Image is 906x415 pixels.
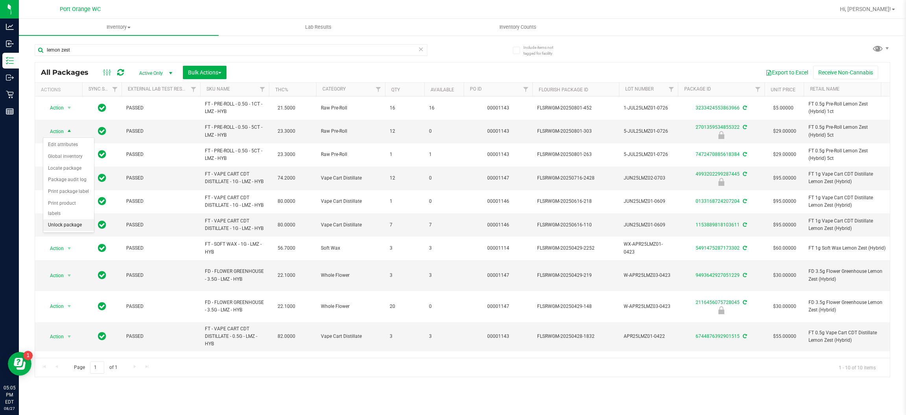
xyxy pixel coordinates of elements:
inline-svg: Analytics [6,23,14,31]
span: select [64,243,74,254]
span: 16 [390,104,420,112]
span: Port Orange WC [60,6,101,13]
a: 00001147 [487,304,509,309]
span: PASSED [126,104,195,112]
span: 0 [429,174,459,182]
span: In Sync [98,196,106,207]
a: 00001114 [487,245,509,251]
span: Sync from Compliance System [742,171,747,177]
span: Vape Cart Distillate [321,333,380,340]
span: FT - VAPE CART CDT DISTILLATE - 1G - LMZ - HYB [205,217,264,232]
span: PASSED [126,245,195,252]
span: FT - VAPE CART CDT DISTILLATE - 1G - LMZ - HYB [205,194,264,209]
span: 5-JUL25LMZ01-0726 [624,151,673,158]
a: Filter [751,83,764,96]
span: Sync from Compliance System [742,300,747,305]
span: In Sync [98,301,106,312]
span: 0 [429,303,459,310]
span: 23.3000 [274,126,299,137]
span: In Sync [98,126,106,137]
a: 00001147 [487,272,509,278]
span: FT 1g Vape Cart CDT Distillate Lemon Zest (Hybrid) [808,170,886,185]
span: Sync from Compliance System [742,222,747,228]
span: 0 [429,128,459,135]
span: Vape Cart Distillate [321,221,380,229]
a: Filter [372,83,385,96]
span: Action [43,102,64,113]
span: JUN25LMZ02-0703 [624,174,673,182]
span: $95.00000 [769,196,800,207]
span: Sync from Compliance System [742,105,747,111]
span: 7 [390,221,420,229]
span: 22.1000 [274,301,299,312]
li: Edit attributes [43,139,94,151]
a: 00001147 [487,175,509,181]
span: 1 - 10 of 10 items [832,361,882,373]
span: $95.00000 [769,172,800,184]
a: 2116456075728045 [696,300,740,305]
span: 3 [390,333,420,340]
span: Action [43,243,64,254]
span: FD 3.5g Flower Greenhouse Lemon Zest (Hybrid) [808,299,886,314]
span: PASSED [126,128,195,135]
p: 05:05 PM EDT [4,384,15,406]
span: W-APR25LMZ03-0423 [624,272,673,279]
a: Available [431,87,454,93]
li: Package audit log [43,174,94,186]
inline-svg: Reports [6,107,14,115]
a: 00001143 [487,333,509,339]
span: PASSED [126,333,195,340]
span: FT 0.5g Vape Cart CDT Distillate Lemon Zest (Hybrid) [808,329,886,344]
span: FT - PRE-ROLL - 0.5G - 5CT - LMZ - HYB [205,147,264,162]
a: 6744876392901515 [696,333,740,339]
span: select [64,102,74,113]
span: 56.7000 [274,243,299,254]
span: In Sync [98,172,106,183]
a: 4993202299287445 [696,171,740,177]
span: PASSED [126,303,195,310]
span: FLSRWGM-20250801-263 [537,151,614,158]
span: In Sync [98,219,106,230]
span: WX-APR25LMZ01-0423 [624,241,673,256]
span: select [64,270,74,281]
a: Lab Results [219,19,418,35]
button: Bulk Actions [183,66,226,79]
span: FD - FLOWER GREENHOUSE - 3.5G - LMZ - HYB [205,299,264,314]
span: PASSED [126,272,195,279]
inline-svg: Inbound [6,40,14,48]
span: FLSRWGM-20250429-148 [537,303,614,310]
a: External Lab Test Result [128,86,190,92]
span: FT 1g Vape Cart CDT Distillate Lemon Zest (Hybrid) [808,217,886,232]
span: Sync from Compliance System [742,245,747,251]
span: FLSRWGM-20250801-303 [537,128,614,135]
a: Inventory [19,19,219,35]
iframe: Resource center unread badge [23,351,33,360]
a: 9493642927051229 [696,272,740,278]
span: 80.0000 [274,196,299,207]
a: Filter [877,83,890,96]
span: Sync from Compliance System [742,272,747,278]
div: Newly Received [677,306,766,314]
span: 0 [429,198,459,205]
span: Sync from Compliance System [742,152,747,157]
span: FT - VAPE CART CDT DISTILLATE - 0.5G - LMZ - HYB [205,325,264,348]
div: Newly Received [677,131,766,139]
span: Raw Pre-Roll [321,128,380,135]
span: FLSRWGM-20250616-218 [537,198,614,205]
li: Unlock package [43,219,94,231]
span: Clear [418,44,424,54]
span: $30.00000 [769,301,800,312]
inline-svg: Inventory [6,57,14,65]
span: $95.00000 [769,219,800,231]
span: FT 1g Vape Cart CDT Distillate Lemon Zest (Hybrid) [808,194,886,209]
span: Page of 1 [67,361,124,374]
a: 1153889818103611 [696,222,740,228]
a: Filter [665,83,678,96]
span: PASSED [126,198,195,205]
span: 7 [429,221,459,229]
a: PO ID [470,86,482,92]
span: JUN25LMZ01-0609 [624,221,673,229]
span: 1 [390,151,420,158]
span: 16 [429,104,459,112]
